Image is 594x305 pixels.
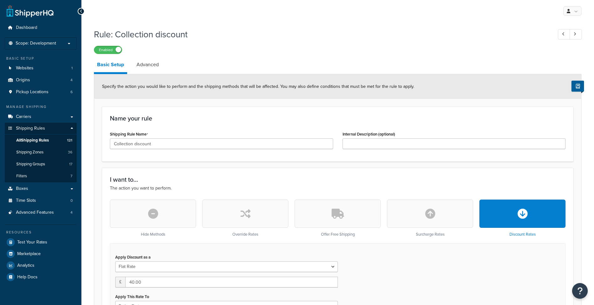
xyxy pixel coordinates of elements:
[16,186,28,191] span: Boxes
[5,123,77,134] a: Shipping Rules
[5,183,77,195] a: Boxes
[5,248,77,260] a: Marketplace
[16,198,36,203] span: Time Slots
[110,176,566,183] h3: I want to...
[16,41,56,46] span: Scope: Development
[5,86,77,98] a: Pickup Locations6
[115,294,149,299] label: Apply This Rate To
[343,132,395,136] label: Internal Description (optional)
[16,78,30,83] span: Origins
[5,170,77,182] li: Filters
[16,162,45,167] span: Shipping Groups
[5,62,77,74] li: Websites
[5,62,77,74] a: Websites1
[5,135,77,146] a: AllShipping Rules121
[5,158,77,170] li: Shipping Groups
[67,138,72,143] span: 121
[5,74,77,86] li: Origins
[5,86,77,98] li: Pickup Locations
[5,147,77,158] li: Shipping Zones
[5,158,77,170] a: Shipping Groups17
[17,240,47,245] span: Test Your Rates
[5,104,77,110] div: Manage Shipping
[5,74,77,86] a: Origins4
[16,150,44,155] span: Shipping Zones
[5,22,77,34] a: Dashboard
[202,200,288,237] div: Override Rates
[110,185,566,192] p: The action you want to perform.
[69,162,72,167] span: 17
[5,230,77,235] div: Resources
[5,207,77,218] li: Advanced Features
[110,200,196,237] div: Hide Methods
[68,150,72,155] span: 36
[115,277,125,287] span: £
[110,115,566,122] h3: Name your rule
[570,29,582,40] a: Next Record
[16,89,49,95] span: Pickup Locations
[17,251,41,257] span: Marketplace
[16,138,49,143] span: All Shipping Rules
[94,57,127,74] a: Basic Setup
[572,283,588,299] button: Open Resource Center
[115,255,151,260] label: Apply Discount as a
[16,114,31,120] span: Carriers
[94,28,546,40] h1: Rule: Collection discount
[5,123,77,182] li: Shipping Rules
[5,111,77,123] a: Carriers
[5,147,77,158] a: Shipping Zones36
[71,66,73,71] span: 1
[102,83,414,90] span: Specify the action you would like to perform and the shipping methods that will be affected. You ...
[17,275,38,280] span: Help Docs
[70,78,73,83] span: 4
[5,207,77,218] a: Advanced Features4
[571,81,584,92] button: Show Help Docs
[387,200,473,237] div: Surcharge Rates
[16,25,37,30] span: Dashboard
[295,200,381,237] div: Offer Free Shipping
[70,198,73,203] span: 0
[558,29,570,40] a: Previous Record
[17,263,34,268] span: Analytics
[70,210,73,215] span: 4
[479,200,566,237] div: Discount Rates
[94,46,122,54] label: Enabled
[70,174,72,179] span: 7
[5,237,77,248] a: Test Your Rates
[5,195,77,206] a: Time Slots0
[16,210,54,215] span: Advanced Features
[5,170,77,182] a: Filters7
[110,132,148,137] label: Shipping Rule Name
[16,174,27,179] span: Filters
[70,89,73,95] span: 6
[5,56,77,61] div: Basic Setup
[5,195,77,206] li: Time Slots
[16,126,45,131] span: Shipping Rules
[133,57,162,72] a: Advanced
[16,66,34,71] span: Websites
[5,271,77,283] a: Help Docs
[5,260,77,271] a: Analytics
